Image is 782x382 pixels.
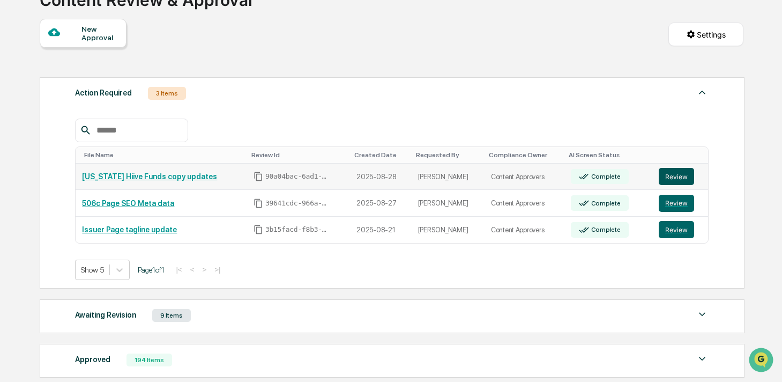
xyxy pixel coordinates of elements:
[696,86,709,99] img: caret
[350,217,412,243] td: 2025-08-21
[138,266,165,274] span: Page 1 of 1
[199,265,210,274] button: >
[696,308,709,321] img: caret
[589,173,621,180] div: Complete
[254,225,263,234] span: Copy Id
[659,221,702,238] a: Review
[661,151,704,159] div: Toggle SortBy
[88,135,133,146] span: Attestations
[265,225,330,234] span: 3b15facd-f8b3-477c-80ee-d7a648742bf4
[82,199,174,208] a: 506c Page SEO Meta data
[148,87,186,100] div: 3 Items
[354,151,407,159] div: Toggle SortBy
[81,25,117,42] div: New Approval
[82,172,217,181] a: [US_STATE] Hiive Funds copy updates
[489,151,560,159] div: Toggle SortBy
[107,182,130,190] span: Pylon
[36,93,136,101] div: We're available if you need us!
[659,221,694,238] button: Review
[485,190,564,217] td: Content Approvers
[21,156,68,166] span: Data Lookup
[696,352,709,365] img: caret
[659,168,694,185] button: Review
[350,190,412,217] td: 2025-08-27
[78,136,86,145] div: 🗄️
[251,151,346,159] div: Toggle SortBy
[6,131,73,150] a: 🖐️Preclearance
[173,265,185,274] button: |<
[350,164,412,190] td: 2025-08-28
[82,225,177,234] a: Issuer Page tagline update
[36,82,176,93] div: Start new chat
[254,172,263,181] span: Copy Id
[75,352,110,366] div: Approved
[11,136,19,145] div: 🖐️
[265,199,330,208] span: 39641cdc-966a-4e65-879f-2a6a777944d8
[152,309,191,322] div: 9 Items
[412,217,485,243] td: [PERSON_NAME]
[182,85,195,98] button: Start new chat
[416,151,480,159] div: Toggle SortBy
[75,308,136,322] div: Awaiting Revision
[187,265,198,274] button: <
[485,164,564,190] td: Content Approvers
[211,265,224,274] button: >|
[668,23,743,46] button: Settings
[748,347,777,376] iframe: Open customer support
[412,164,485,190] td: [PERSON_NAME]
[126,354,172,366] div: 194 Items
[76,181,130,190] a: Powered byPylon
[265,172,330,181] span: 90a04bac-6ad1-4eb2-9be2-413ef8e4cea6
[569,151,648,159] div: Toggle SortBy
[11,82,30,101] img: 1746055101610-c473b297-6a78-478c-a979-82029cc54cd1
[659,195,702,212] a: Review
[659,168,702,185] a: Review
[412,190,485,217] td: [PERSON_NAME]
[254,199,263,208] span: Copy Id
[11,157,19,165] div: 🔎
[73,131,137,150] a: 🗄️Attestations
[84,151,243,159] div: Toggle SortBy
[21,135,69,146] span: Preclearance
[11,23,195,40] p: How can we help?
[589,226,621,233] div: Complete
[589,200,621,207] div: Complete
[659,195,694,212] button: Review
[6,151,72,171] a: 🔎Data Lookup
[75,86,132,100] div: Action Required
[485,217,564,243] td: Content Approvers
